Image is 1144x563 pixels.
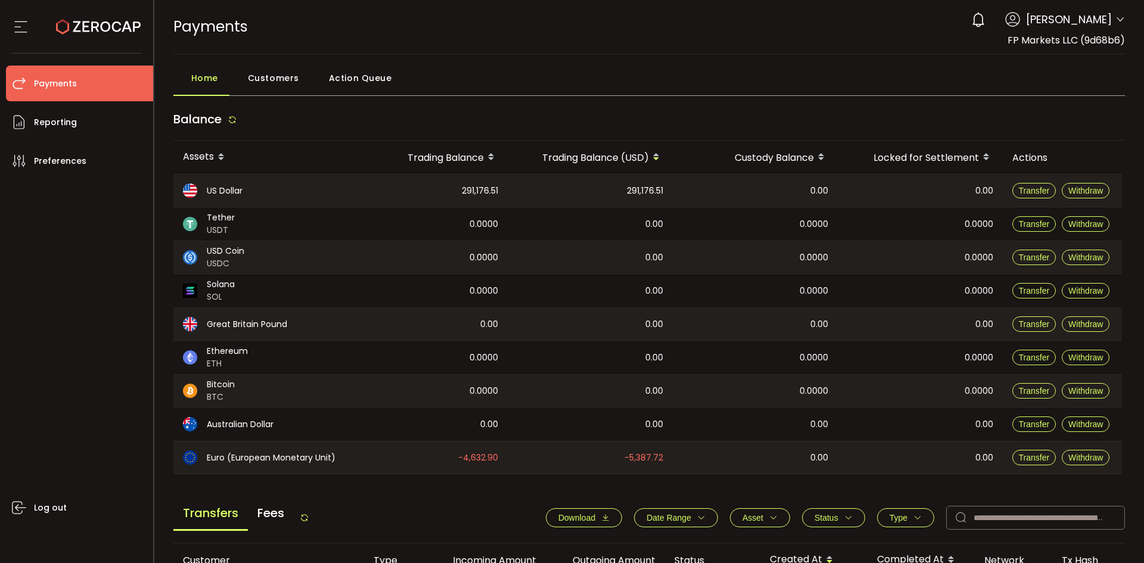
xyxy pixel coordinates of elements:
span: 0.0000 [470,351,498,365]
span: Solana [207,278,235,291]
span: Great Britain Pound [207,318,287,331]
button: Withdraw [1062,250,1109,265]
button: Withdraw [1062,316,1109,332]
span: 0.00 [810,184,828,198]
button: Withdraw [1062,216,1109,232]
button: Status [802,508,865,527]
img: usdt_portfolio.svg [183,217,197,231]
span: Withdraw [1068,219,1103,229]
span: Australian Dollar [207,418,273,431]
span: 0.00 [810,318,828,331]
button: Asset [730,508,790,527]
span: 0.0000 [800,351,828,365]
img: usdc_portfolio.svg [183,250,197,265]
span: Transfer [1019,453,1050,462]
span: Transfer [1019,353,1050,362]
button: Withdraw [1062,350,1109,365]
img: eur_portfolio.svg [183,450,197,465]
span: 0.00 [975,451,993,465]
span: Transfer [1019,419,1050,429]
span: 291,176.51 [627,184,663,198]
span: Transfer [1019,319,1050,329]
span: Transfer [1019,186,1050,195]
span: SOL [207,291,235,303]
span: Withdraw [1068,253,1103,262]
span: Asset [742,513,763,522]
span: Withdraw [1068,319,1103,329]
span: 0.0000 [470,284,498,298]
span: Withdraw [1068,286,1103,296]
span: Transfers [173,497,248,531]
span: 0.00 [645,284,663,298]
div: Actions [1003,151,1122,164]
span: -4,632.90 [458,451,498,465]
span: Transfer [1019,386,1050,396]
span: USDC [207,257,244,270]
span: Transfer [1019,219,1050,229]
span: Balance [173,111,222,127]
span: FP Markets LLC (9d68b6) [1008,33,1125,47]
button: Transfer [1012,450,1056,465]
span: 0.00 [645,251,663,265]
span: Fees [248,497,294,529]
span: -5,387.72 [624,451,663,465]
span: 0.00 [645,351,663,365]
span: Payments [173,16,248,37]
span: Euro (European Monetary Unit) [207,452,335,464]
button: Transfer [1012,250,1056,265]
button: Transfer [1012,350,1056,365]
span: Status [815,513,838,522]
span: Withdraw [1068,186,1103,195]
span: 0.00 [480,318,498,331]
span: US Dollar [207,185,243,197]
div: Trading Balance [358,147,508,167]
span: Withdraw [1068,353,1103,362]
span: Home [191,66,218,90]
div: Assets [173,147,358,167]
div: Locked for Settlement [838,147,1003,167]
img: usd_portfolio.svg [183,183,197,198]
button: Transfer [1012,383,1056,399]
span: Transfer [1019,286,1050,296]
span: 0.00 [975,318,993,331]
span: Withdraw [1068,419,1103,429]
span: Type [890,513,907,522]
span: 0.0000 [965,251,993,265]
iframe: Chat Widget [1084,506,1144,563]
button: Transfer [1012,316,1056,332]
span: 0.00 [645,418,663,431]
span: 0.0000 [800,251,828,265]
span: Withdraw [1068,386,1103,396]
span: [PERSON_NAME] [1026,11,1112,27]
button: Transfer [1012,216,1056,232]
span: Log out [34,499,67,517]
span: 0.0000 [965,351,993,365]
span: 0.00 [810,451,828,465]
span: 0.00 [645,384,663,398]
span: 0.00 [480,418,498,431]
span: 0.0000 [470,384,498,398]
div: Trading Balance (USD) [508,147,673,167]
span: 0.0000 [800,217,828,231]
span: Customers [248,66,299,90]
button: Transfer [1012,416,1056,432]
img: gbp_portfolio.svg [183,317,197,331]
button: Download [546,508,622,527]
span: 0.0000 [470,217,498,231]
span: ETH [207,357,248,370]
button: Withdraw [1062,450,1109,465]
span: Action Queue [329,66,392,90]
span: Withdraw [1068,453,1103,462]
span: 0.0000 [965,284,993,298]
img: aud_portfolio.svg [183,417,197,431]
span: 0.0000 [965,384,993,398]
span: Ethereum [207,345,248,357]
span: Tether [207,211,235,224]
img: eth_portfolio.svg [183,350,197,365]
span: Download [558,513,595,522]
button: Transfer [1012,183,1056,198]
span: Bitcoin [207,378,235,391]
span: USDT [207,224,235,237]
span: Preferences [34,153,86,170]
button: Withdraw [1062,183,1109,198]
